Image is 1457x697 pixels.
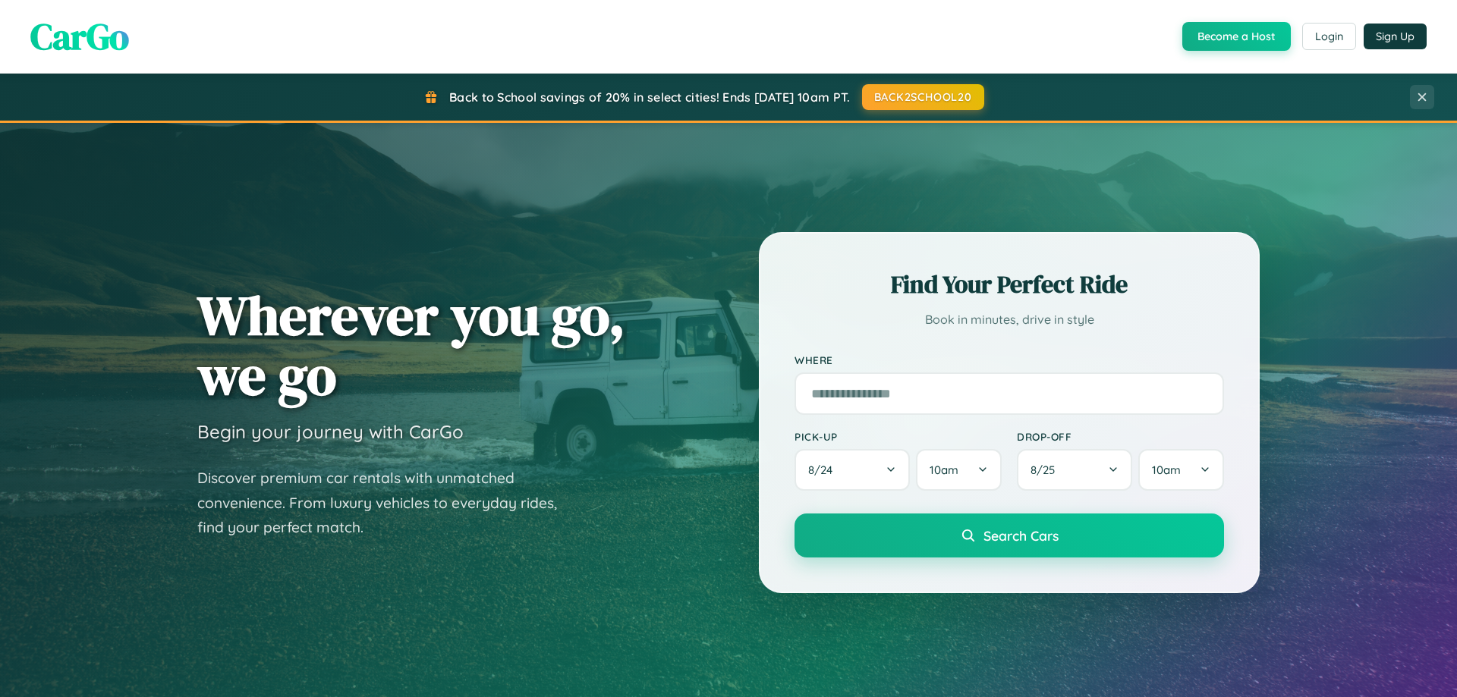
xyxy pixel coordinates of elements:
button: 10am [916,449,1002,491]
button: Login [1302,23,1356,50]
p: Book in minutes, drive in style [795,309,1224,331]
button: 10am [1138,449,1224,491]
label: Pick-up [795,430,1002,443]
span: CarGo [30,11,129,61]
h2: Find Your Perfect Ride [795,268,1224,301]
span: 10am [1152,463,1181,477]
label: Where [795,353,1224,366]
button: Sign Up [1364,24,1427,49]
button: 8/24 [795,449,910,491]
h3: Begin your journey with CarGo [197,420,464,443]
span: 10am [930,463,958,477]
span: Search Cars [983,527,1059,544]
label: Drop-off [1017,430,1224,443]
span: 8 / 24 [808,463,840,477]
button: 8/25 [1017,449,1132,491]
button: BACK2SCHOOL20 [862,84,984,110]
span: 8 / 25 [1031,463,1062,477]
button: Become a Host [1182,22,1291,51]
p: Discover premium car rentals with unmatched convenience. From luxury vehicles to everyday rides, ... [197,466,577,540]
h1: Wherever you go, we go [197,285,625,405]
button: Search Cars [795,513,1224,557]
span: Back to School savings of 20% in select cities! Ends [DATE] 10am PT. [449,89,850,105]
